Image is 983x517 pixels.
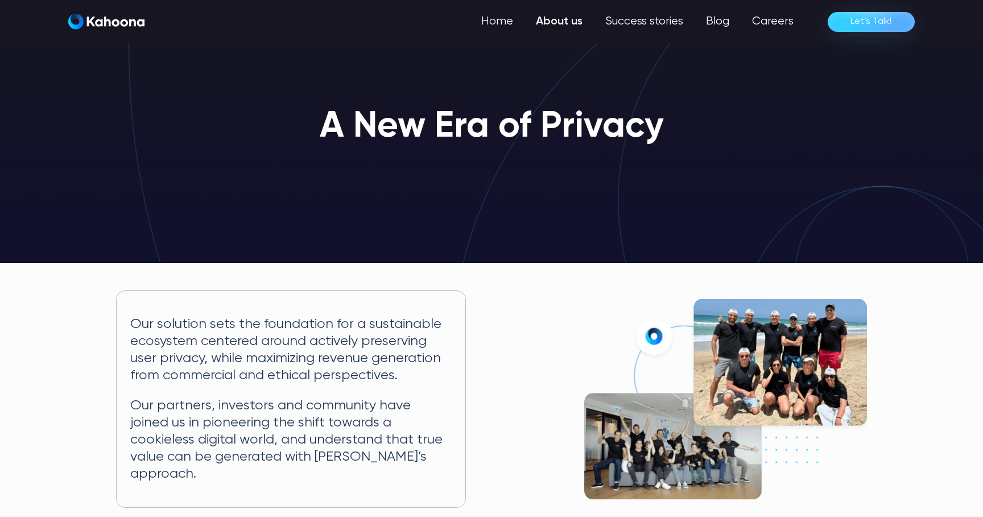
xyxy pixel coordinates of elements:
a: Let’s Talk! [828,12,915,32]
a: About us [524,10,594,33]
a: Blog [695,10,741,33]
p: Our partners, investors and community have joined us in pioneering the shift towards a cookieless... [130,397,452,482]
p: Our solution sets the foundation for a sustainable ecosystem centered around actively preserving ... [130,316,452,384]
a: Careers [741,10,805,33]
a: Success stories [594,10,695,33]
a: Home [470,10,524,33]
h1: A New Era of Privacy [320,107,664,147]
div: Let’s Talk! [850,13,892,31]
img: Kahoona logo white [68,14,144,30]
a: home [68,14,144,30]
